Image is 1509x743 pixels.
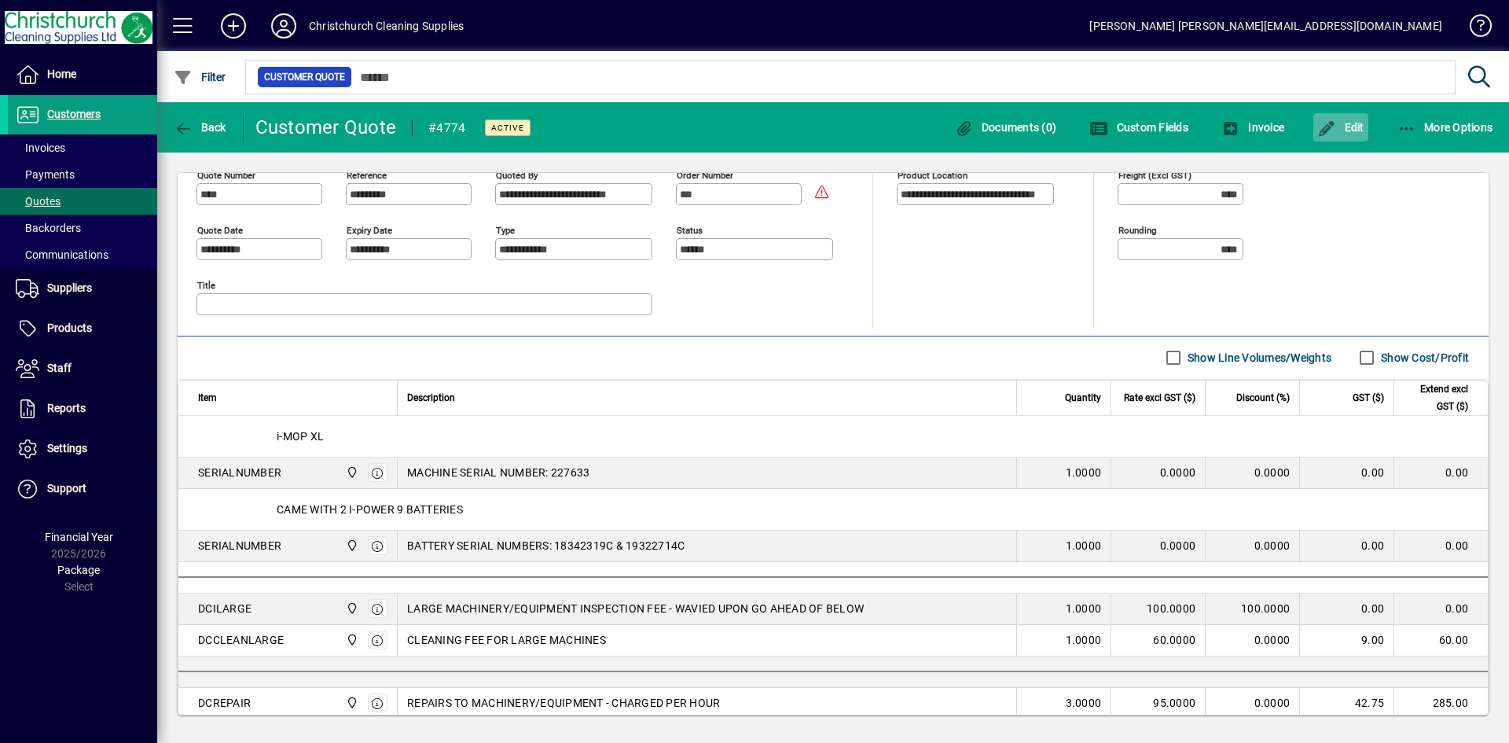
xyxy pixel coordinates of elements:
[1393,594,1488,625] td: 0.00
[1066,695,1102,711] span: 3.0000
[1217,113,1288,142] button: Invoice
[1393,688,1488,719] td: 285.00
[1066,601,1102,616] span: 1.0000
[198,465,281,480] div: SERIALNUMBER
[8,469,157,509] a: Support
[1317,121,1364,134] span: Edit
[1205,625,1299,657] td: 0.0000
[259,12,309,40] button: Profile
[157,113,244,142] app-page-header-button: Back
[47,281,92,294] span: Suppliers
[1404,381,1468,415] span: Extend excl GST ($)
[1121,695,1195,711] div: 95.0000
[264,69,345,85] span: Customer Quote
[8,188,157,215] a: Quotes
[8,389,157,429] a: Reports
[47,108,101,120] span: Customers
[407,538,685,554] span: BATTERY SERIAL NUMBERS: 18342319C & 19322714C
[1299,531,1393,562] td: 0.00
[1205,531,1299,562] td: 0.0000
[8,429,157,469] a: Settings
[1393,625,1488,657] td: 60.00
[1236,389,1290,406] span: Discount (%)
[57,564,100,576] span: Package
[170,63,230,91] button: Filter
[8,215,157,241] a: Backorders
[342,694,360,712] span: Christchurch Cleaning Supplies Ltd
[47,362,72,374] span: Staff
[1299,594,1393,625] td: 0.00
[1124,389,1195,406] span: Rate excl GST ($)
[198,538,281,554] div: SERIALNUMBER
[407,465,589,480] span: MACHINE SERIAL NUMBER: 227633
[8,241,157,268] a: Communications
[1458,3,1489,54] a: Knowledge Base
[342,464,360,481] span: Christchurch Cleaning Supplies Ltd
[208,12,259,40] button: Add
[47,402,86,414] span: Reports
[1205,458,1299,489] td: 0.0000
[1065,389,1101,406] span: Quantity
[1184,350,1331,366] label: Show Line Volumes/Weights
[255,115,397,140] div: Customer Quote
[8,349,157,388] a: Staff
[1299,458,1393,489] td: 0.00
[1378,350,1469,366] label: Show Cost/Profit
[16,195,61,208] span: Quotes
[342,631,360,649] span: Christchurch Cleaning Supplies Ltd
[198,632,284,648] div: DCCLEANLARGE
[174,121,226,134] span: Back
[178,489,1488,530] div: CAME WITH 2 I-POWER 9 BATTERIES
[47,68,76,80] span: Home
[342,600,360,617] span: Christchurch Cleaning Supplies Ltd
[1299,625,1393,657] td: 9.00
[197,279,215,290] mat-label: Title
[407,389,455,406] span: Description
[8,161,157,188] a: Payments
[16,168,75,181] span: Payments
[198,389,217,406] span: Item
[47,482,86,495] span: Support
[170,113,230,142] button: Back
[198,601,251,616] div: DCILARGE
[1205,594,1299,625] td: 100.0000
[407,695,720,711] span: REPAIRS TO MACHINERY/EQUIPMENT - CHARGED PER HOUR
[16,248,108,261] span: Communications
[950,113,1060,142] button: Documents (0)
[1393,531,1488,562] td: 0.00
[45,531,113,543] span: Financial Year
[1066,538,1102,554] span: 1.0000
[1397,121,1493,134] span: More Options
[677,169,733,180] mat-label: Order number
[342,537,360,554] span: Christchurch Cleaning Supplies Ltd
[1066,632,1102,648] span: 1.0000
[1299,688,1393,719] td: 42.75
[1118,224,1156,235] mat-label: Rounding
[1353,389,1384,406] span: GST ($)
[8,55,157,94] a: Home
[1393,113,1497,142] button: More Options
[1205,688,1299,719] td: 0.0000
[197,169,255,180] mat-label: Quote number
[174,71,226,83] span: Filter
[1221,121,1284,134] span: Invoice
[898,169,967,180] mat-label: Product location
[496,224,515,235] mat-label: Type
[1393,458,1488,489] td: 0.00
[309,13,464,39] div: Christchurch Cleaning Supplies
[407,601,864,616] span: LARGE MACHINERY/EQUIPMENT INSPECTION FEE - WAVIED UPON GO AHEAD OF BELOW
[1121,538,1195,554] div: 0.0000
[1121,465,1195,480] div: 0.0000
[16,142,65,154] span: Invoices
[1313,113,1368,142] button: Edit
[677,224,703,235] mat-label: Status
[491,123,524,133] span: Active
[954,121,1056,134] span: Documents (0)
[1121,601,1195,616] div: 100.0000
[1085,113,1192,142] button: Custom Fields
[1121,632,1195,648] div: 60.0000
[198,695,251,711] div: DCREPAIR
[197,224,243,235] mat-label: Quote date
[347,224,392,235] mat-label: Expiry date
[1118,169,1191,180] mat-label: Freight (excl GST)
